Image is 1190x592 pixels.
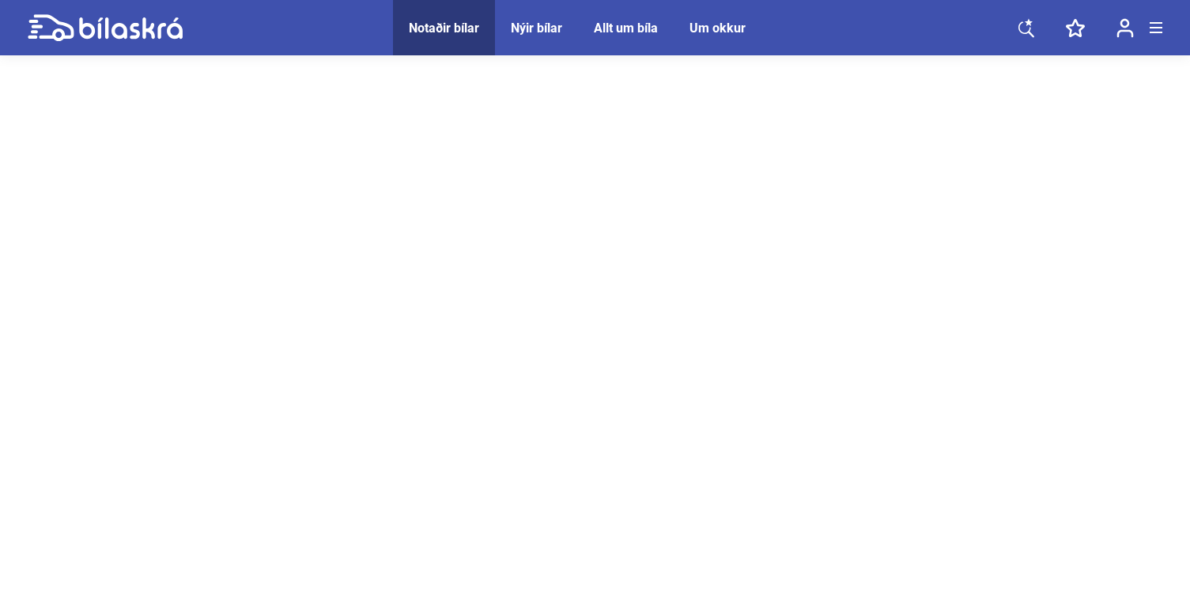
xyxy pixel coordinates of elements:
a: Notaðir bílar [409,21,479,36]
a: Allt um bíla [594,21,658,36]
a: Nýir bílar [511,21,562,36]
img: user-login.svg [1116,18,1134,38]
a: Um okkur [689,21,746,36]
